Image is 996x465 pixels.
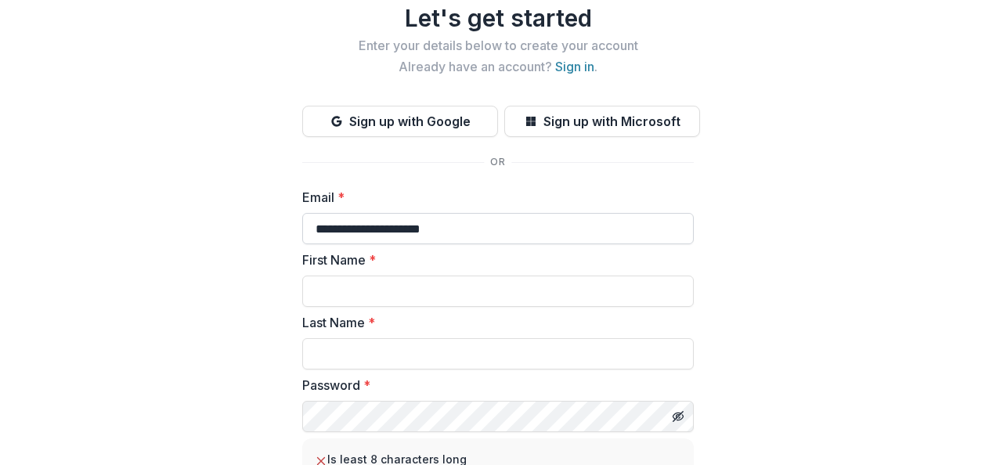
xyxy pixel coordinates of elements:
label: Email [302,188,684,207]
h2: Already have an account? . [302,59,694,74]
h2: Enter your details below to create your account [302,38,694,53]
label: Password [302,376,684,395]
button: Sign up with Google [302,106,498,137]
button: Sign up with Microsoft [504,106,700,137]
label: Last Name [302,313,684,332]
label: First Name [302,251,684,269]
h1: Let's get started [302,4,694,32]
a: Sign in [555,59,594,74]
button: Toggle password visibility [666,404,691,429]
